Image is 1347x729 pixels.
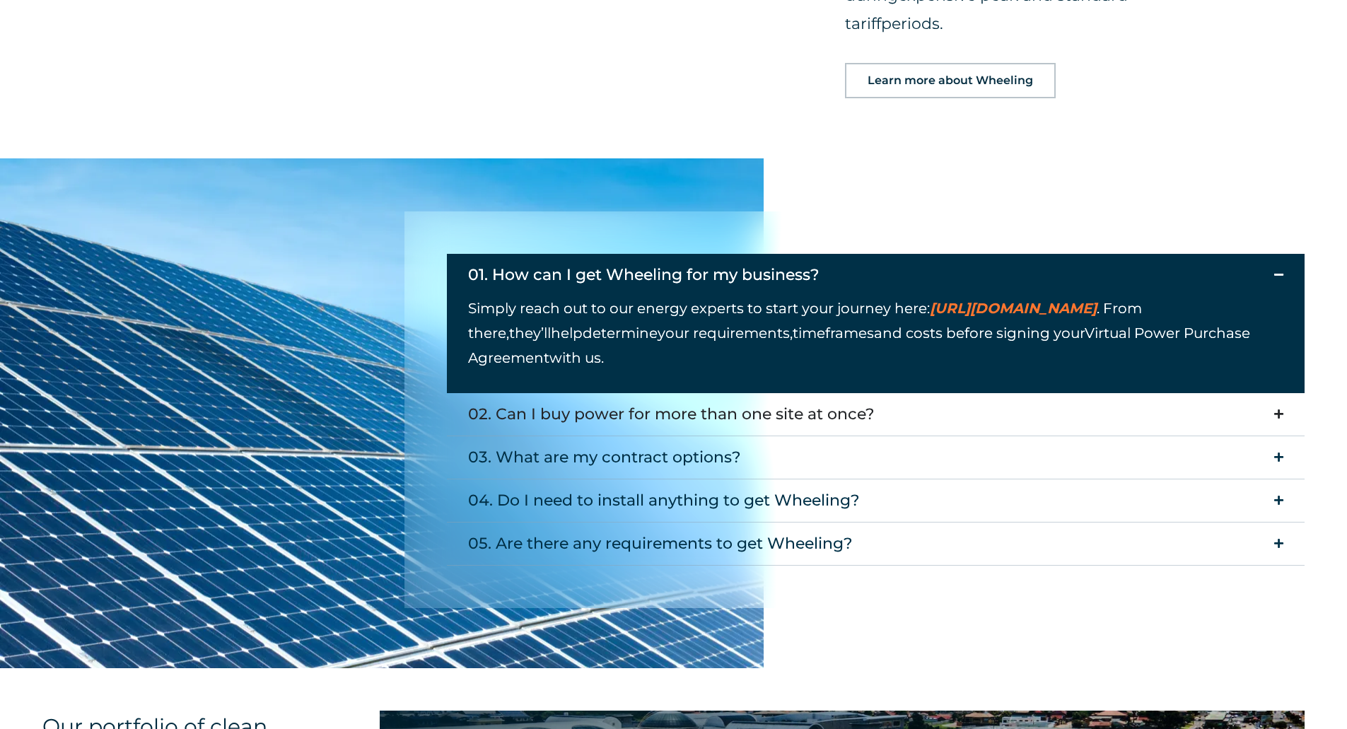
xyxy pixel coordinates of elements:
a: Learn more about Wheeling [845,63,1056,98]
summary: 05. Are there any requirements to get Wheeling? [447,523,1305,566]
div: 02. Can I buy power for more than one site at once? [468,400,875,428]
a: [URL][DOMAIN_NAME] [930,300,1097,317]
span: your requirements, [658,325,793,342]
summary: 01. How can I get Wheeling for my business? [447,254,1305,296]
span: determine [583,325,658,342]
summary: 04. Do I need to install anything to get Wheeling? [447,479,1305,523]
div: 05. Are there any requirements to get Wheeling? [468,530,853,558]
span: timeframes [793,325,874,342]
span: and costs before signing your [874,325,1085,342]
div: 03. What are my contract options? [468,443,741,472]
span: . From there, [468,300,1142,342]
span: they’ll [509,325,551,342]
div: Accordion. Open links with Enter or Space, close with Escape, and navigate with Arrow Keys [447,254,1305,566]
summary: 02. Can I buy power for more than one site at once? [447,393,1305,436]
div: 01. How can I get Wheeling for my business? [468,261,820,289]
div: 04. Do I need to install anything to get Wheeling? [468,486,860,515]
span: Virtual Power Purchase Agreement [468,325,1250,366]
span: Learn more about Wheeling [868,75,1033,86]
span: with us. [549,349,604,366]
span: Simply reach out to our energy experts to start your journey here: [468,300,930,317]
span: periods. [881,14,943,33]
span: help [551,325,583,342]
summary: 03. What are my contract options? [447,436,1305,479]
